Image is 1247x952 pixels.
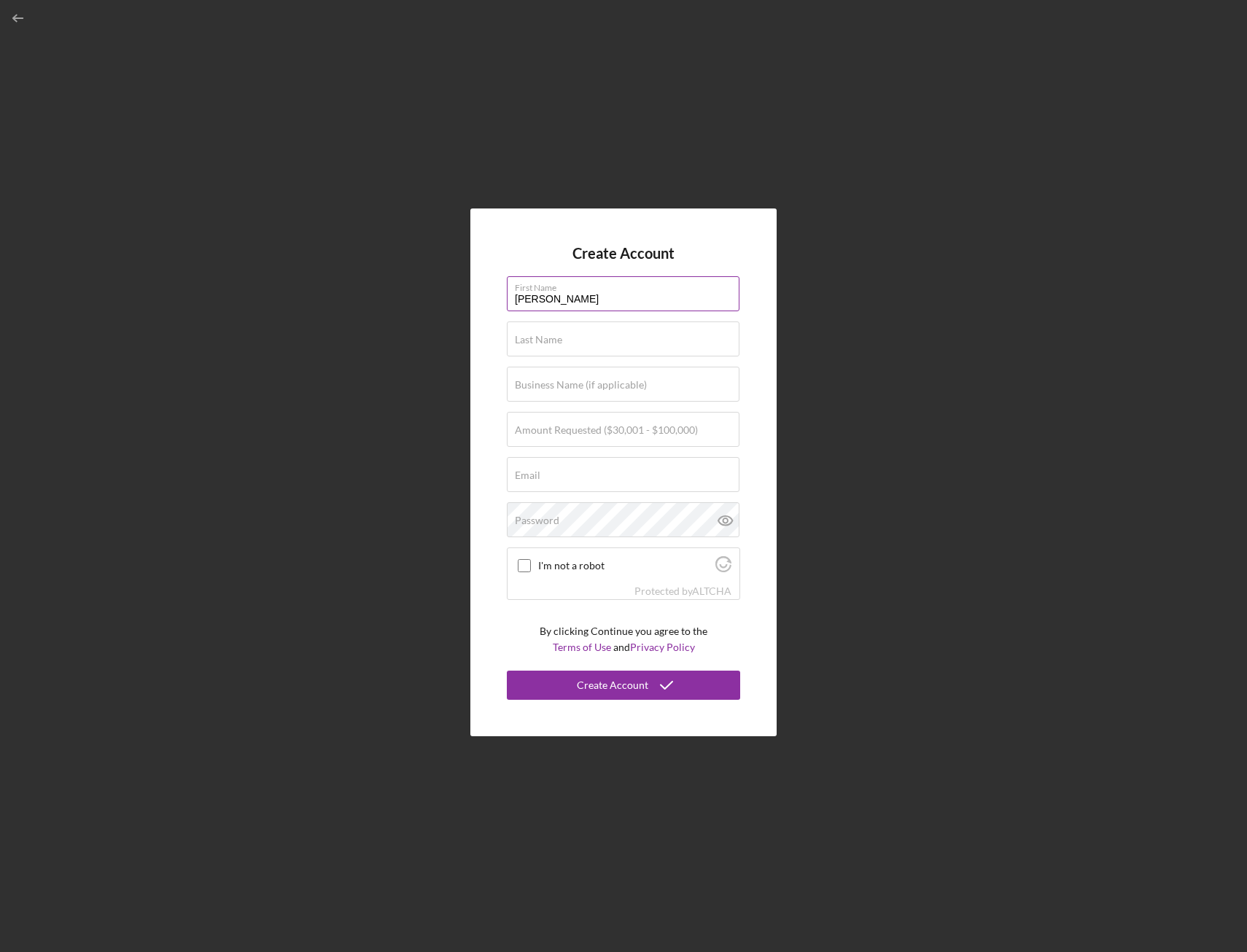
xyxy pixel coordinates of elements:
[634,585,731,597] div: Protected by
[515,469,540,481] label: Email
[630,641,695,653] a: Privacy Policy
[515,334,562,346] label: Last Name
[553,641,611,653] a: Terms of Use
[577,671,648,700] div: Create Account
[507,671,740,700] button: Create Account
[515,277,739,293] label: First Name
[572,245,675,262] h4: Create Account
[515,424,698,436] label: Amount Requested ($30,001 - $100,000)
[515,515,559,526] label: Password
[692,585,731,597] a: Visit Altcha.org
[715,562,731,574] a: Visit Altcha.org
[540,623,707,656] p: By clicking Continue you agree to the and
[515,379,647,391] label: Business Name (if applicable)
[538,560,711,571] label: I'm not a robot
